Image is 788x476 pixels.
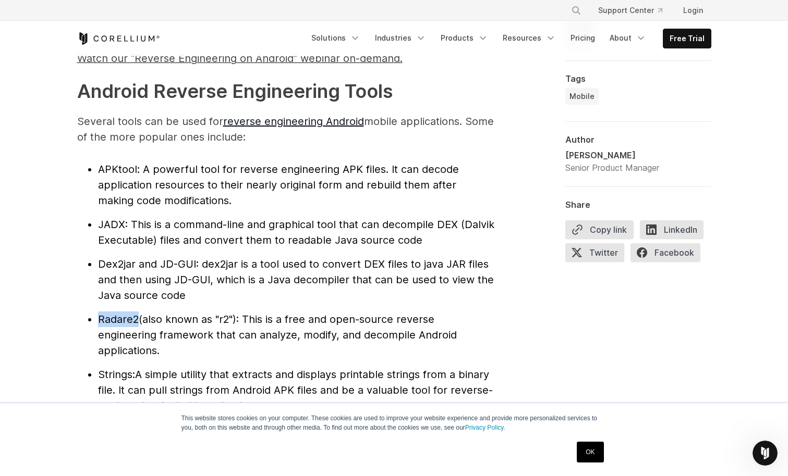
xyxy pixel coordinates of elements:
[98,218,494,246] span: : This is a command-line and graphical tool that can decompile DEX (Dalvik Executable) files and ...
[663,29,711,48] a: Free Trial
[565,73,711,84] div: Tags
[569,91,595,102] span: Mobile
[98,258,494,302] span: : dex2jar is a tool used to convert DEX files to java JAR files and then using JD-GUI, which is a...
[305,29,367,47] a: Solutions
[98,218,125,231] span: JADX
[181,414,607,432] p: This website stores cookies on your computer. These cookies are used to improve your website expe...
[98,163,459,207] span: : A powerful tool for reverse engineering APK files. It can decode application resources to their...
[77,32,160,45] a: Corellium Home
[565,243,624,262] span: Twitter
[496,29,562,47] a: Resources
[98,368,493,412] span: A simple utility that extracts and displays printable strings from a binary file. It can pull str...
[564,29,601,47] a: Pricing
[223,115,364,128] a: reverse engineering Android
[590,1,671,20] a: Support Center
[565,220,634,239] button: Copy link
[77,52,403,65] span: Watch our “Reverse Engineering on Android” webinar on-demand.
[77,80,393,103] strong: Android Reverse Engineering Tools
[369,29,432,47] a: Industries
[640,220,710,243] a: LinkedIn
[567,1,586,20] button: Search
[98,163,137,176] span: APKtool
[577,442,603,462] a: OK
[465,424,505,431] a: Privacy Policy.
[565,134,711,145] div: Author
[77,114,494,145] p: Several tools can be used for mobile applications. Some of the more popular ones include:
[559,1,711,20] div: Navigation Menu
[434,29,494,47] a: Products
[565,161,659,174] div: Senior Product Manager
[603,29,652,47] a: About
[631,243,707,266] a: Facebook
[675,1,711,20] a: Login
[305,29,711,48] div: Navigation Menu
[565,199,711,210] div: Share
[565,149,659,161] div: [PERSON_NAME]
[98,313,139,325] span: Radare2
[98,258,196,270] span: Dex2jar and JD-GUI
[753,441,778,466] iframe: Intercom live chat
[565,243,631,266] a: Twitter
[640,220,704,239] span: LinkedIn
[565,88,599,105] a: Mobile
[98,313,457,357] span: (also known as "r2"): This is a free and open-source reverse engineering framework that can analy...
[631,243,700,262] span: Facebook
[98,368,135,381] span: Strings:
[77,56,403,64] a: Watch our “Reverse Engineering on Android” webinar on-demand.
